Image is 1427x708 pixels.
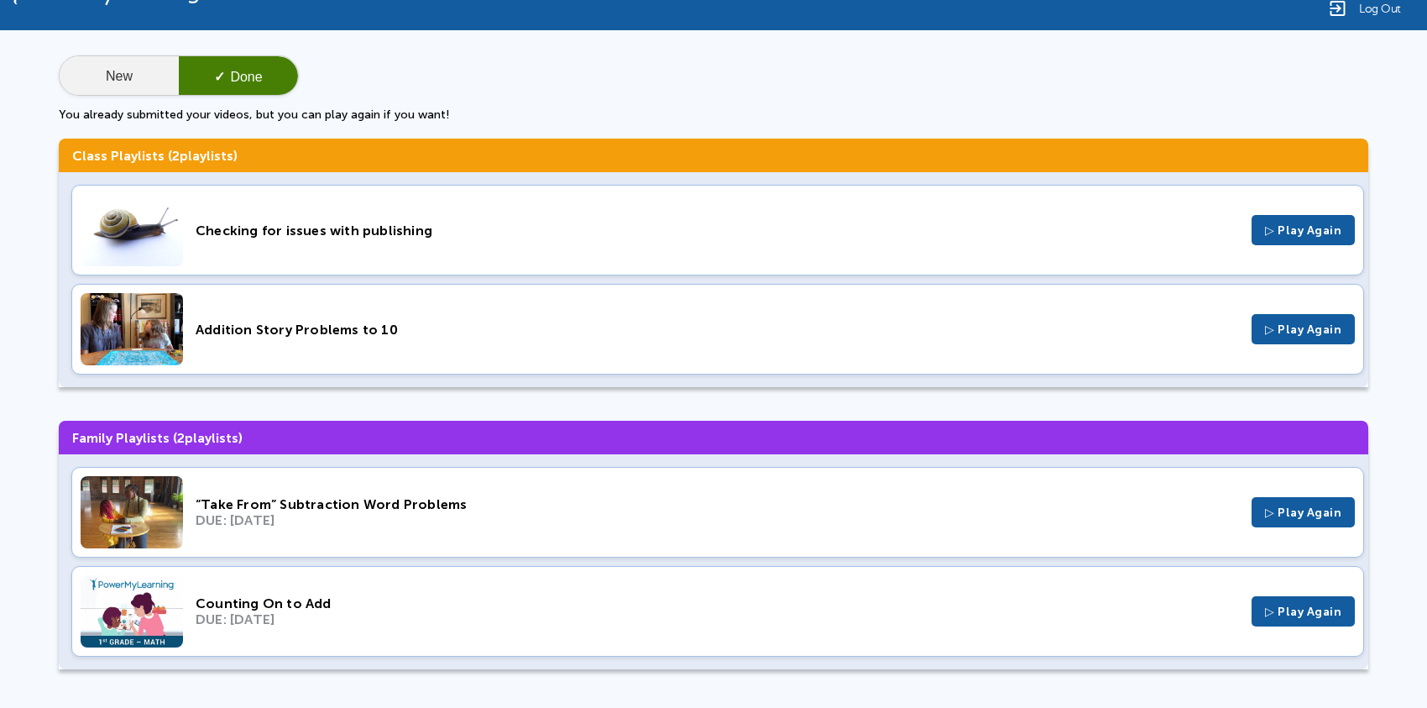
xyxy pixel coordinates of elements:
[81,194,183,266] img: Thumbnail
[60,56,179,97] button: New
[59,421,1368,454] h3: Family Playlists ( playlists)
[172,148,180,164] span: 2
[81,575,183,648] img: Thumbnail
[196,595,1239,611] div: Counting On to Add
[196,223,1239,239] div: Checking for issues with publishing
[196,322,1239,338] div: Addition Story Problems to 10
[1265,223,1341,238] span: ▷ Play Again
[1265,323,1341,337] span: ▷ Play Again
[1252,497,1355,527] button: ▷ Play Again
[1252,314,1355,344] button: ▷ Play Again
[59,108,1368,122] p: You already submitted your videos, but you can play again if you want!
[1252,596,1355,627] button: ▷ Play Again
[177,430,185,446] span: 2
[81,476,183,548] img: Thumbnail
[214,70,225,84] span: ✓
[59,139,1368,172] h3: Class Playlists ( playlists)
[196,496,1239,512] div: “Take From” Subtraction Word Problems
[81,293,183,365] img: Thumbnail
[196,611,1239,627] div: DUE: [DATE]
[1252,215,1355,245] button: ▷ Play Again
[179,56,298,97] button: ✓Done
[1265,605,1341,619] span: ▷ Play Again
[1356,632,1414,695] iframe: Chat
[1265,506,1341,520] span: ▷ Play Again
[196,512,1239,528] div: DUE: [DATE]
[1359,3,1401,15] span: Log Out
